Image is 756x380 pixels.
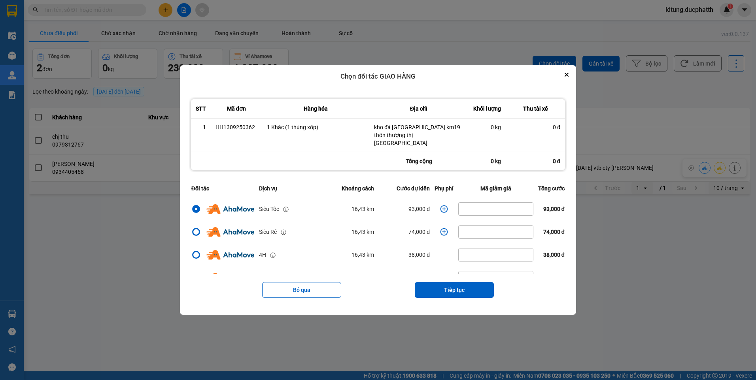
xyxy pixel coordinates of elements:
span: 38,000 đ [543,252,565,258]
div: Hàng hóa [267,104,365,113]
div: kho đá [GEOGRAPHIC_DATA] km19 thôn thượng thị [GEOGRAPHIC_DATA] [374,123,463,147]
img: Ahamove [206,250,254,260]
div: 0 kg [473,123,501,131]
div: Thu tài xế [510,104,560,113]
div: Siêu Rẻ [259,228,277,236]
td: 16,43 km [321,198,376,220]
div: Mã đơn [215,104,257,113]
td: 93,000 đ [376,198,432,220]
div: 2H [259,273,266,282]
th: Cước dự kiến [376,179,432,198]
th: Đối tác [189,179,257,198]
div: 0 đ [510,123,560,131]
div: 1 [196,123,206,131]
td: 16,43 km [321,266,376,289]
img: Ahamove [206,273,254,282]
button: Tiếp tục [415,282,494,298]
th: Tổng cước [536,179,567,198]
td: 16,43 km [321,220,376,243]
th: Mã giảm giá [456,179,536,198]
div: dialog [180,65,576,315]
th: Phụ phí [432,179,456,198]
td: 16,43 km [321,243,376,266]
div: Khối lượng [473,104,501,113]
img: Ahamove [206,227,254,237]
button: Bỏ qua [262,282,341,298]
th: Khoảng cách [321,179,376,198]
div: Tổng cộng [369,152,468,170]
img: Ahamove [206,204,254,214]
div: 1 Khác (1 thùng xốp) [267,123,365,131]
span: 74,000 đ [543,229,565,235]
td: 74,000 đ [376,220,432,243]
button: Close [562,70,571,79]
div: Địa chỉ [374,104,463,113]
span: 93,000 đ [543,206,565,212]
div: STT [196,104,206,113]
div: 0 kg [468,152,506,170]
td: 73,000 đ [376,266,432,289]
div: 0 đ [506,152,565,170]
div: HH1309250362 [215,123,257,131]
div: 4H [259,250,266,259]
div: Siêu Tốc [259,205,279,213]
td: 38,000 đ [376,243,432,266]
div: Chọn đối tác GIAO HÀNG [180,65,576,88]
th: Dịch vụ [257,179,321,198]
